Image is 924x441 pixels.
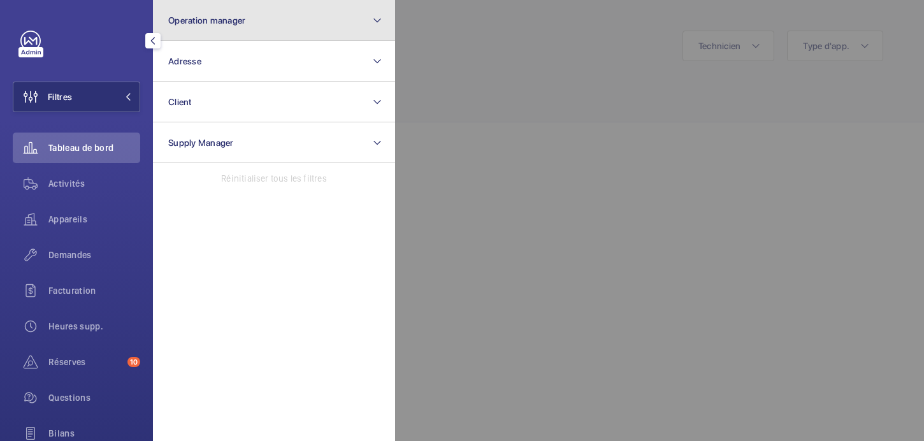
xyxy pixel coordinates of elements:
[48,356,122,368] span: Réserves
[48,213,140,226] span: Appareils
[127,357,140,367] span: 10
[48,249,140,261] span: Demandes
[48,427,140,440] span: Bilans
[13,82,140,112] button: Filtres
[48,284,140,297] span: Facturation
[48,90,72,103] span: Filtres
[48,391,140,404] span: Questions
[48,320,140,333] span: Heures supp.
[48,177,140,190] span: Activités
[48,141,140,154] span: Tableau de bord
